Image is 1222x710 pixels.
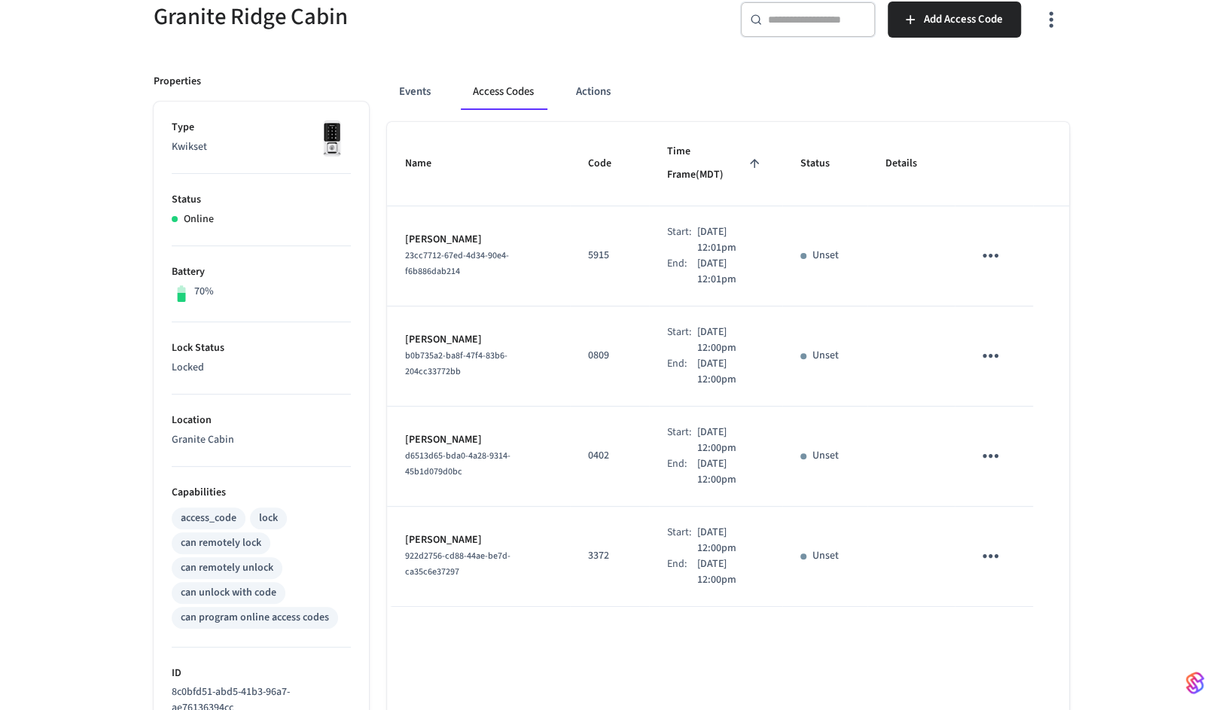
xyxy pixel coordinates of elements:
span: d6513d65-bda0-4a28-9314-45b1d079d0bc [405,449,510,478]
div: Start: [667,224,697,256]
p: [DATE] 12:00pm [697,525,765,556]
p: [PERSON_NAME] [405,532,552,548]
div: Start: [667,325,697,356]
div: End: [667,256,697,288]
p: 0809 [588,348,631,364]
p: [DATE] 12:00pm [697,425,765,456]
div: End: [667,556,697,588]
div: can remotely lock [181,535,261,551]
p: Unset [812,348,839,364]
p: Locked [172,360,351,376]
p: [PERSON_NAME] [405,332,552,348]
p: [DATE] 12:01pm [697,256,765,288]
p: Properties [154,74,201,90]
p: 3372 [588,548,631,564]
p: Unset [812,548,839,564]
p: Status [172,192,351,208]
p: ID [172,666,351,681]
img: Kwikset Halo Touchscreen Wifi Enabled Smart Lock, Polished Chrome, Front [313,120,351,157]
p: Unset [812,448,839,464]
div: End: [667,456,697,488]
div: ant example [387,74,1069,110]
div: can program online access codes [181,610,329,626]
span: Details [885,152,937,175]
span: b0b735a2-ba8f-47f4-83b6-204cc33772bb [405,349,507,378]
div: End: [667,356,697,388]
div: Start: [667,525,697,556]
p: [DATE] 12:00pm [697,325,765,356]
div: can unlock with code [181,585,276,601]
span: Status [800,152,849,175]
span: Code [588,152,631,175]
p: Online [184,212,214,227]
p: Kwikset [172,139,351,155]
p: [DATE] 12:00pm [697,556,765,588]
span: 23cc7712-67ed-4d34-90e4-f6b886dab214 [405,249,509,278]
p: [DATE] 12:01pm [697,224,765,256]
p: [PERSON_NAME] [405,232,552,248]
span: Name [405,152,451,175]
p: [PERSON_NAME] [405,432,552,448]
p: 0402 [588,448,631,464]
button: Add Access Code [888,2,1021,38]
p: Battery [172,264,351,280]
p: Location [172,413,351,428]
div: can remotely unlock [181,560,273,576]
p: [DATE] 12:00pm [697,356,765,388]
span: 922d2756-cd88-44ae-be7d-ca35c6e37297 [405,550,510,578]
span: Add Access Code [924,10,1003,29]
div: Start: [667,425,697,456]
img: SeamLogoGradient.69752ec5.svg [1186,671,1204,695]
p: 70% [194,284,214,300]
p: Unset [812,248,839,264]
p: Lock Status [172,340,351,356]
button: Actions [564,74,623,110]
p: Capabilities [172,485,351,501]
button: Access Codes [461,74,546,110]
span: Time Frame(MDT) [667,140,765,187]
table: sticky table [387,122,1069,607]
button: Events [387,74,443,110]
p: Type [172,120,351,136]
p: Granite Cabin [172,432,351,448]
h5: Granite Ridge Cabin [154,2,602,32]
p: [DATE] 12:00pm [697,456,765,488]
p: 5915 [588,248,631,264]
div: access_code [181,510,236,526]
div: lock [259,510,278,526]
